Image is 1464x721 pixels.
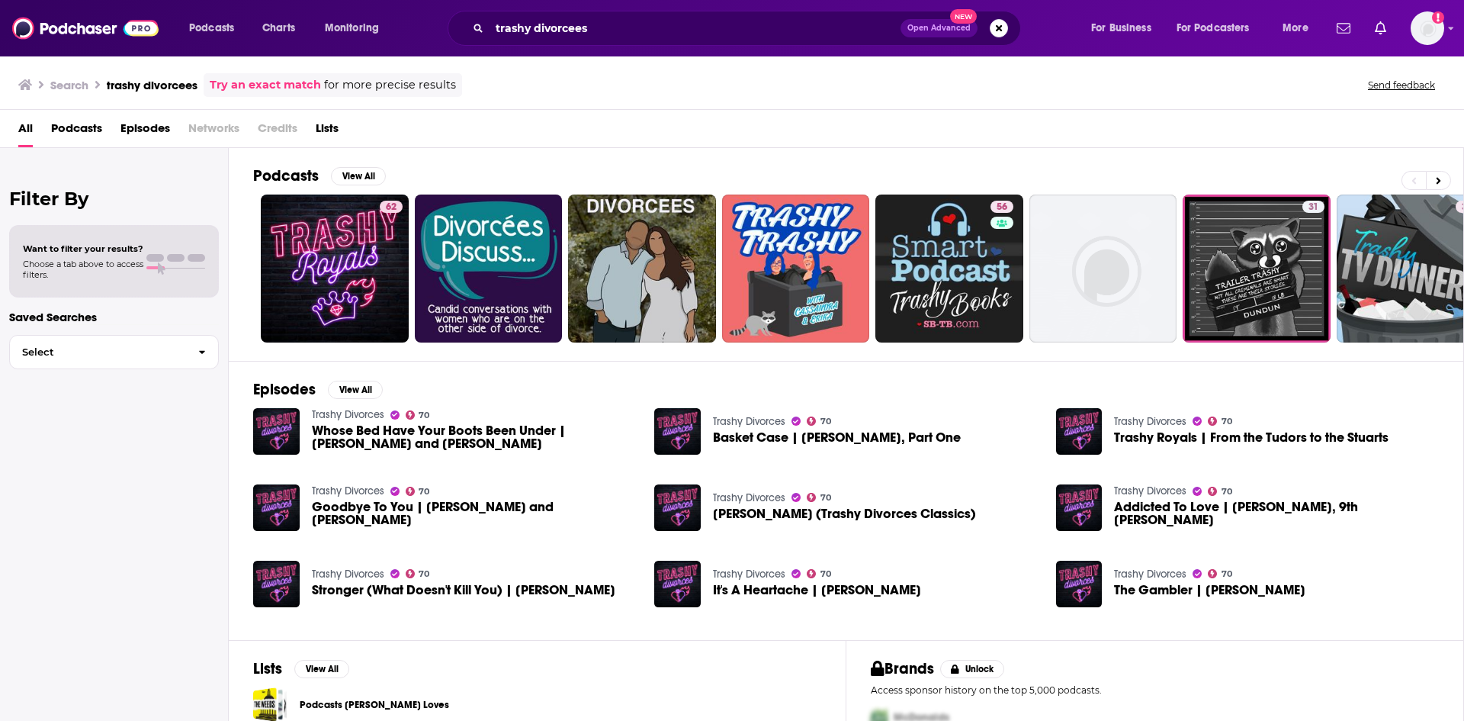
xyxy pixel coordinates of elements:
a: Frank Sinatra (Trashy Divorces Classics) [713,507,976,520]
a: Addicted To Love | Charles Spencer, 9th Earl Spencer [1056,484,1103,531]
span: Open Advanced [907,24,971,32]
span: Whose Bed Have Your Boots Been Under | [PERSON_NAME] and [PERSON_NAME] [312,424,637,450]
a: It's A Heartache | Lorraine Bracco [713,584,921,597]
span: For Business [1091,18,1151,39]
a: Goodbye To You | Eva Longoria and Tony Parker [312,501,637,526]
p: Access sponsor history on the top 5,000 podcasts. [871,684,1439,696]
a: Try an exact match [210,76,321,94]
a: Trashy Divorces [1114,484,1186,497]
a: Trashy Divorces [312,568,384,581]
span: Charts [262,18,295,39]
img: Whose Bed Have Your Boots Been Under | Brandi Glanville and Eddie Cibrian [253,408,300,455]
span: 70 [1222,571,1232,578]
span: [PERSON_NAME] (Trashy Divorces Classics) [713,507,976,520]
span: 70 [419,412,429,419]
a: 31 [1302,201,1324,213]
a: 70 [1208,487,1232,496]
button: View All [331,167,386,185]
img: Basket Case | Robert F. Kennedy Jr., Part One [654,408,701,455]
a: Podcasts [PERSON_NAME] Loves [300,697,449,713]
span: 70 [820,571,831,578]
a: Trashy Divorces [713,568,785,581]
button: Select [9,335,219,369]
span: 70 [419,488,429,495]
a: 56 [990,201,1013,213]
span: 70 [1222,418,1232,425]
a: Episodes [120,116,170,147]
button: open menu [178,16,254,40]
h3: trashy divorcees [107,78,197,92]
h2: Episodes [253,380,316,399]
h2: Brands [871,659,934,678]
span: 70 [820,494,831,501]
a: ListsView All [253,659,349,678]
button: View All [294,660,349,678]
span: The Gambler | [PERSON_NAME] [1114,584,1305,597]
a: Basket Case | Robert F. Kennedy Jr., Part One [713,431,961,444]
a: 62 [261,195,409,343]
a: PodcastsView All [253,166,386,185]
a: 70 [406,487,430,496]
span: For Podcasters [1177,18,1250,39]
span: Credits [258,116,297,147]
input: Search podcasts, credits, & more... [490,16,901,40]
span: Addicted To Love | [PERSON_NAME], 9th [PERSON_NAME] [1114,501,1439,526]
span: New [950,9,978,24]
span: 70 [820,418,831,425]
span: Networks [188,116,239,147]
a: Trashy Royals | From the Tudors to the Stuarts [1114,431,1389,444]
button: open menu [1080,16,1170,40]
a: 70 [1208,569,1232,578]
img: It's A Heartache | Lorraine Bracco [654,561,701,607]
a: The Gambler | Kenny Rogers [1056,561,1103,607]
span: Monitoring [325,18,379,39]
a: The Gambler | Kenny Rogers [1114,584,1305,597]
a: Trashy Divorces [713,491,785,504]
span: Podcasts [51,116,102,147]
a: Show notifications dropdown [1369,15,1392,41]
span: 56 [997,200,1007,215]
a: Trashy Divorces [1114,415,1186,428]
span: Podcasts [189,18,234,39]
a: 70 [807,569,831,578]
a: Trashy Divorces [713,415,785,428]
button: open menu [1272,16,1328,40]
button: Unlock [940,660,1005,678]
span: 62 [386,200,396,215]
span: Basket Case | [PERSON_NAME], Part One [713,431,961,444]
img: Frank Sinatra (Trashy Divorces Classics) [654,484,701,531]
h3: Search [50,78,88,92]
h2: Filter By [9,188,219,210]
a: Lists [316,116,339,147]
p: Saved Searches [9,310,219,324]
button: View All [328,381,383,399]
span: 31 [1308,200,1318,215]
button: Open AdvancedNew [901,19,978,37]
a: Trashy Divorces [1114,568,1186,581]
a: 70 [807,417,831,426]
a: All [18,116,33,147]
img: Goodbye To You | Eva Longoria and Tony Parker [253,484,300,531]
span: 70 [1222,488,1232,495]
span: for more precise results [324,76,456,94]
a: 70 [406,410,430,420]
a: 62 [380,201,403,213]
button: Show profile menu [1411,11,1444,45]
a: Podchaser - Follow, Share and Rate Podcasts [12,14,159,43]
a: Addicted To Love | Charles Spencer, 9th Earl Spencer [1114,501,1439,526]
a: Show notifications dropdown [1331,15,1356,41]
svg: Add a profile image [1432,11,1444,24]
a: Stronger (What Doesn't Kill You) | Garcelle Beauvais [312,584,615,597]
a: 70 [406,569,430,578]
a: 31 [1183,195,1331,343]
button: open menu [1167,16,1272,40]
a: Trashy Divorces [312,408,384,421]
span: More [1283,18,1308,39]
